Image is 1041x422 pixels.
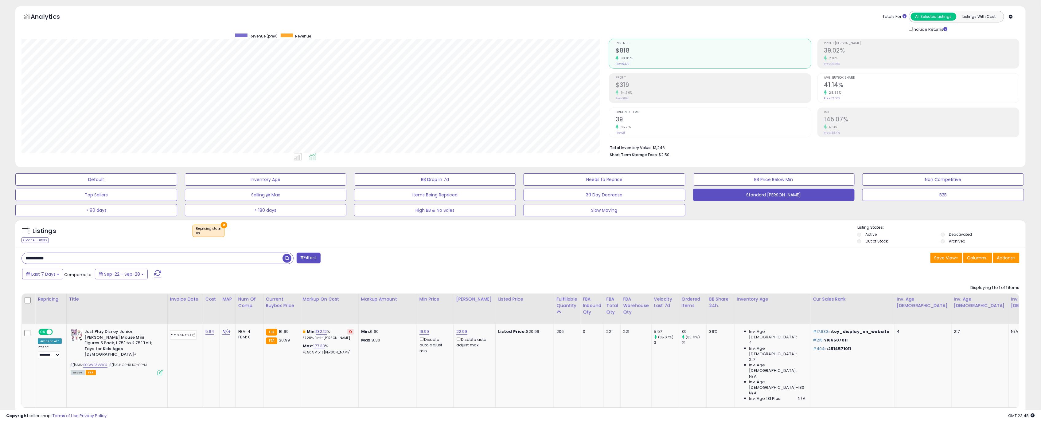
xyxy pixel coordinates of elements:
div: Inv. Age [DEMOGRAPHIC_DATA] [897,296,949,309]
div: 21 [682,340,707,345]
span: toy_display_on_website [832,329,890,334]
div: Current Buybox Price [266,296,298,309]
div: FBA Total Qty [606,296,618,315]
span: Inv. Age 181 Plus: [749,396,782,401]
span: 2025-10-6 23:48 GMT [1008,413,1035,419]
div: Cur Sales Rank [813,296,892,302]
button: Non Competitive [862,173,1024,186]
button: Inventory Age [185,173,347,186]
p: Listing States: [857,225,1025,231]
button: > 90 days [15,204,177,216]
h2: 145.07% [824,116,1019,124]
span: Inv. Age [DEMOGRAPHIC_DATA]: [749,329,805,340]
div: ASIN: [71,329,163,374]
small: 4.81% [827,125,838,129]
label: Out of Stock [866,239,888,244]
span: N/A [749,390,757,396]
small: 28.56% [827,90,841,95]
small: Prev: 21 [616,131,625,135]
span: #215 [813,337,823,343]
span: Ordered Items [616,111,811,114]
span: N/A [798,396,805,401]
div: 4 [897,329,947,334]
small: (85.71%) [686,335,700,340]
span: Revenue [295,34,311,39]
button: Standard [PERSON_NAME] [693,189,855,201]
div: 3 [654,340,679,345]
i: Revert to store-level Min Markup [349,330,352,333]
small: Prev: 138.41% [824,131,840,135]
div: Markup on Cost [303,296,356,302]
small: Prev: $429 [616,62,630,66]
div: Fulfillable Quantity [556,296,578,309]
div: Clear All Filters [21,237,49,243]
button: Save View [930,253,962,263]
b: Short Term Storage Fees: [610,152,658,157]
span: Sep-22 - Sep-28 [104,271,140,277]
small: Prev: 38.25% [824,62,840,66]
div: Min Price [419,296,451,302]
h5: Analytics [31,12,72,22]
b: Total Inventory Value: [610,145,652,150]
small: 94.66% [618,90,633,95]
p: 37.28% Profit [PERSON_NAME] [303,336,354,340]
div: $20.99 [498,329,549,334]
small: FBA [266,329,277,336]
button: Listings With Cost [956,13,1002,21]
span: ROI [824,111,1019,114]
span: Inv. Age [DEMOGRAPHIC_DATA]-180: [749,379,805,390]
a: 5.64 [205,329,214,335]
div: Inv. Age [DEMOGRAPHIC_DATA] [954,296,1006,309]
i: This overrides the store level min markup for this listing [303,329,305,333]
div: Include Returns [904,26,955,33]
button: Selling @ Max [185,189,347,201]
div: 0 [583,329,599,334]
span: Avg. Buybox Share [824,76,1019,80]
a: 177.33 [314,343,325,349]
div: Amazon AI * [38,338,62,344]
div: Markup Amount [361,296,414,302]
span: | SKU: OB-RLKQ-CPNJ [109,362,147,367]
div: 206 [556,329,575,334]
span: Revenue [616,42,811,45]
h2: $319 [616,81,811,90]
span: Inv. Age [DEMOGRAPHIC_DATA]: [749,346,805,357]
div: Title [69,296,165,302]
div: Num of Comp. [238,296,261,309]
button: Actions [993,253,1020,263]
div: [PERSON_NAME] [456,296,493,302]
div: 39% [709,329,730,334]
small: Prev: 32.00% [824,97,840,100]
li: $1,246 [610,144,1015,151]
button: B2B [862,189,1024,201]
div: FBM: 0 [238,334,259,340]
a: Terms of Use [53,413,79,419]
strong: Copyright [6,413,29,419]
p: 6.60 [361,329,412,334]
h2: $818 [616,47,811,55]
button: Top Sellers [15,189,177,201]
div: Totals For [883,14,907,20]
div: Velocity Last 7d [654,296,676,309]
button: Slow Moving [524,204,685,216]
span: 2514571011 [828,346,851,352]
label: Active [866,232,877,237]
a: 22.99 [456,329,467,335]
span: #404 [813,346,825,352]
p: in [813,329,890,334]
span: All listings currently available for purchase on Amazon [71,370,85,375]
a: B0CWB3VWG7 [83,362,108,368]
button: High BB & No Sales [354,204,516,216]
th: The percentage added to the cost of goods (COGS) that forms the calculator for Min & Max prices. [300,294,358,324]
span: Profit [PERSON_NAME] [824,42,1019,45]
span: Compared to: [64,272,92,278]
div: Disable auto adjust max [456,336,491,348]
div: Disable auto adjust min [419,336,449,354]
button: Filters [297,253,321,263]
div: Invoice Date [170,296,200,302]
button: Needs to Reprice [524,173,685,186]
span: OFF [52,329,62,335]
div: 217 [954,329,1004,334]
div: Listed Price [498,296,551,302]
div: FBA: 4 [238,329,259,334]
